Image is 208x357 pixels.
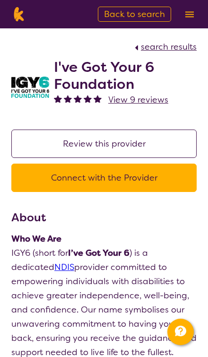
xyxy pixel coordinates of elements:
span: Back to search [104,9,165,20]
img: Karista logo [11,7,26,21]
button: Connect with the Provider [11,164,197,192]
a: Back to search [98,7,171,22]
span: View 9 reviews [108,94,168,105]
a: Review this provider [11,138,197,149]
a: View 9 reviews [108,93,168,107]
img: fullstar [84,95,92,103]
a: NDIS [54,261,74,273]
a: search results [132,41,197,52]
strong: Who We Are [11,233,61,244]
h2: I've Got Your 6 Foundation [54,59,197,93]
img: fullstar [74,95,82,103]
img: menu [185,11,194,17]
h3: About [11,209,197,226]
img: aw0qclyvxjfem2oefjis.jpg [11,77,49,97]
button: Channel Menu [167,319,194,345]
img: fullstar [94,95,102,103]
img: fullstar [64,95,72,103]
a: Connect with the Provider [11,172,197,183]
img: fullstar [54,95,62,103]
span: search results [141,41,197,52]
button: Review this provider [11,130,197,158]
strong: I’ve Got Your 6 [68,247,130,259]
